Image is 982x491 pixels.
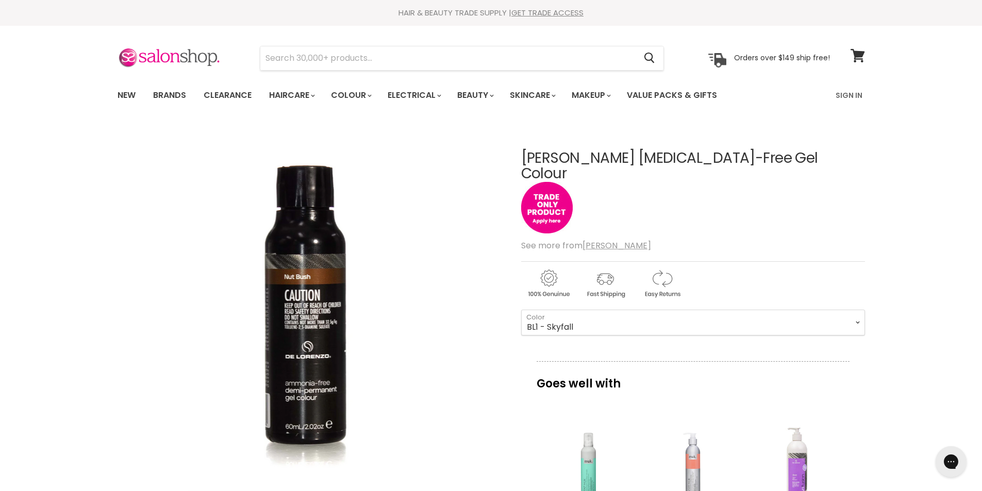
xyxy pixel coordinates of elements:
[260,46,664,71] form: Product
[511,7,584,18] a: GET TRADE ACCESS
[582,240,651,251] a: [PERSON_NAME]
[537,361,850,395] p: Goes well with
[260,46,636,70] input: Search
[578,268,633,299] img: shipping.gif
[521,182,573,233] img: tradeonly_small.jpg
[521,150,865,182] h1: [PERSON_NAME] [MEDICAL_DATA]-Free Gel Colour
[261,84,321,106] a: Haircare
[619,84,725,106] a: Value Packs & Gifts
[930,443,972,481] iframe: Gorgias live chat messenger
[105,8,878,18] div: HAIR & BEAUTY TRADE SUPPLY |
[564,84,617,106] a: Makeup
[110,84,143,106] a: New
[450,84,500,106] a: Beauty
[145,84,194,106] a: Brands
[196,84,259,106] a: Clearance
[734,53,830,62] p: Orders over $149 ship free!
[521,268,576,299] img: genuine.gif
[829,84,869,106] a: Sign In
[323,84,378,106] a: Colour
[635,268,689,299] img: returns.gif
[380,84,447,106] a: Electrical
[110,80,777,110] ul: Main menu
[521,240,651,251] span: See more from
[105,80,878,110] nav: Main
[636,46,663,70] button: Search
[502,84,562,106] a: Skincare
